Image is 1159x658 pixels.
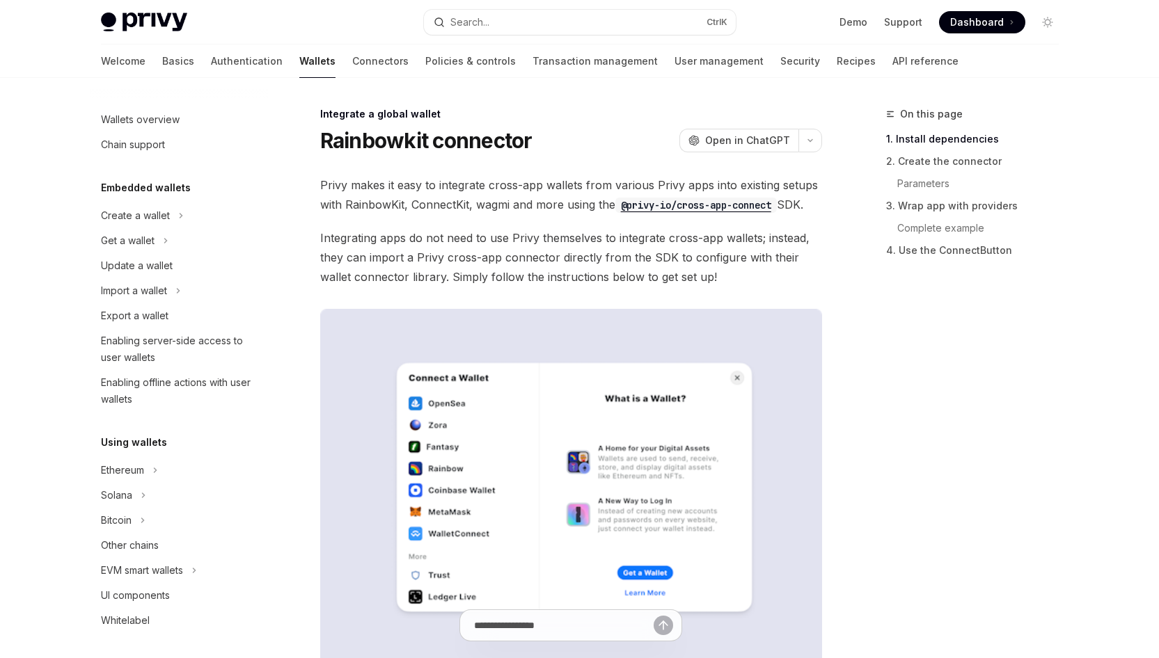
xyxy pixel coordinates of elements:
[886,172,1070,195] a: Parameters
[425,45,516,78] a: Policies & controls
[886,128,1070,150] a: 1. Install dependencies
[675,45,764,78] a: User management
[90,583,268,608] a: UI components
[90,228,268,253] button: Toggle Get a wallet section
[707,17,727,28] span: Ctrl K
[101,332,260,366] div: Enabling server-side access to user wallets
[101,136,165,153] div: Chain support
[886,150,1070,172] a: 2. Create the connector
[90,458,268,483] button: Toggle Ethereum section
[101,207,170,224] div: Create a wallet
[101,434,167,451] h5: Using wallets
[101,562,183,579] div: EVM smart wallets
[90,132,268,157] a: Chain support
[320,107,822,121] div: Integrate a global wallet
[101,257,173,274] div: Update a wallet
[90,608,268,633] a: Whitelabel
[837,45,876,78] a: Recipes
[839,15,867,29] a: Demo
[90,303,268,328] a: Export a wallet
[211,45,283,78] a: Authentication
[320,128,533,153] h1: Rainbowkit connector
[679,129,798,152] button: Open in ChatGPT
[101,462,144,479] div: Ethereum
[886,195,1070,217] a: 3. Wrap app with providers
[90,533,268,558] a: Other chains
[101,232,155,249] div: Get a wallet
[654,616,673,635] button: Send message
[90,278,268,303] button: Toggle Import a wallet section
[450,14,489,31] div: Search...
[1036,11,1059,33] button: Toggle dark mode
[780,45,820,78] a: Security
[101,179,191,196] h5: Embedded wallets
[352,45,409,78] a: Connectors
[101,512,132,529] div: Bitcoin
[101,282,167,299] div: Import a wallet
[90,508,268,533] button: Toggle Bitcoin section
[101,111,180,128] div: Wallets overview
[90,370,268,412] a: Enabling offline actions with user wallets
[615,198,777,213] code: @privy-io/cross-app-connect
[101,374,260,408] div: Enabling offline actions with user wallets
[320,228,822,287] span: Integrating apps do not need to use Privy themselves to integrate cross-app wallets; instead, the...
[101,537,159,554] div: Other chains
[101,587,170,604] div: UI components
[101,612,150,629] div: Whitelabel
[615,198,777,211] a: @privy-io/cross-app-connect
[90,483,268,508] button: Toggle Solana section
[299,45,336,78] a: Wallets
[101,45,145,78] a: Welcome
[424,10,736,35] button: Open search
[90,203,268,228] button: Toggle Create a wallet section
[474,610,654,641] input: Ask a question...
[950,15,1004,29] span: Dashboard
[90,328,268,370] a: Enabling server-side access to user wallets
[705,134,790,147] span: Open in ChatGPT
[886,217,1070,239] a: Complete example
[101,13,187,32] img: light logo
[90,253,268,278] a: Update a wallet
[101,487,132,504] div: Solana
[533,45,658,78] a: Transaction management
[884,15,922,29] a: Support
[90,107,268,132] a: Wallets overview
[886,239,1070,262] a: 4. Use the ConnectButton
[320,175,822,214] span: Privy makes it easy to integrate cross-app wallets from various Privy apps into existing setups w...
[939,11,1025,33] a: Dashboard
[101,307,168,324] div: Export a wallet
[892,45,959,78] a: API reference
[90,558,268,583] button: Toggle EVM smart wallets section
[900,106,963,122] span: On this page
[162,45,194,78] a: Basics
